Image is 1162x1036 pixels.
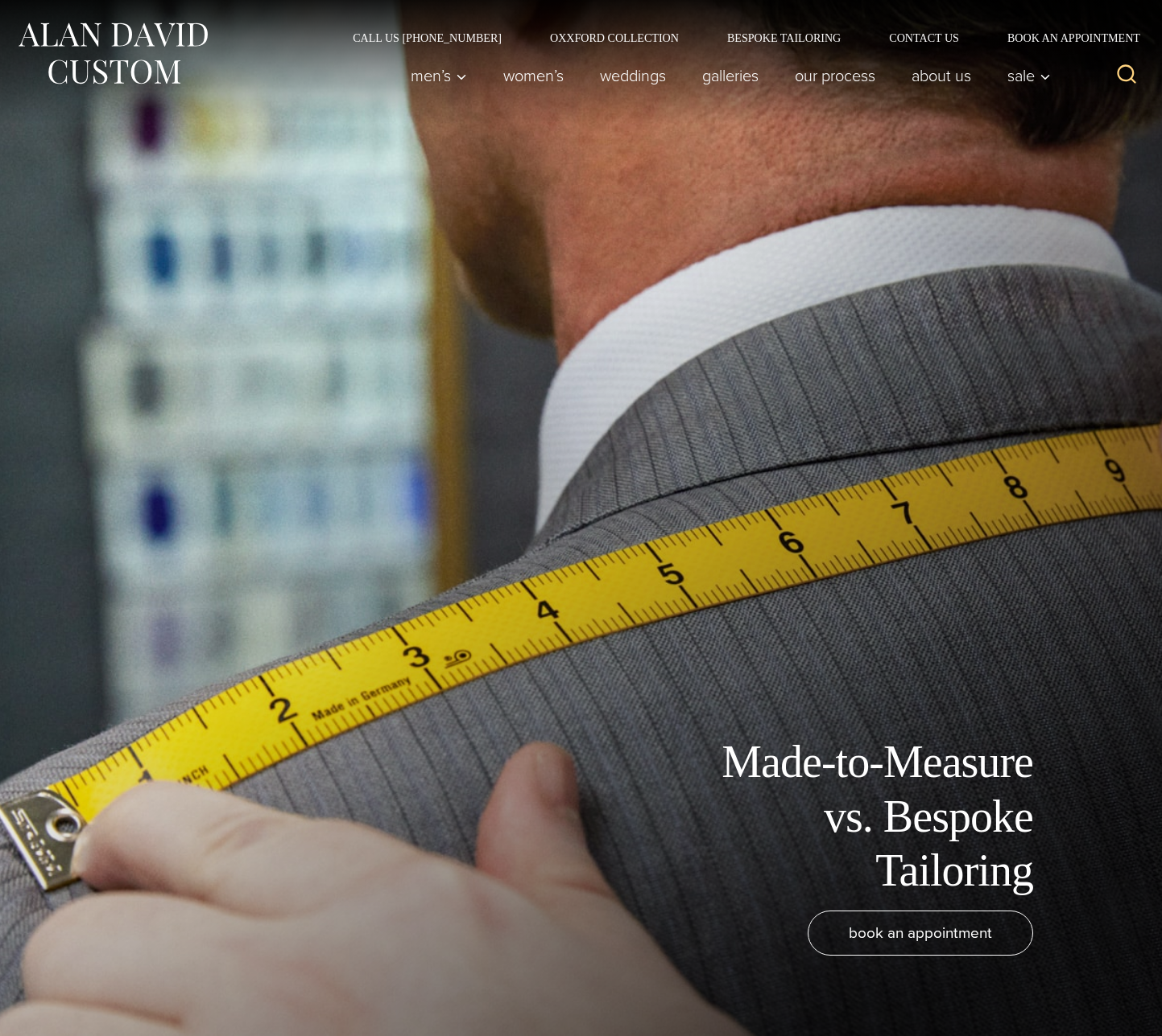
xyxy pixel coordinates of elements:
a: weddings [582,60,684,92]
a: Women’s [486,60,582,92]
a: Contact Us [865,32,983,43]
a: Call Us [PHONE_NUMBER] [329,32,526,43]
nav: Secondary Navigation [329,32,1146,43]
span: Men’s [411,68,467,84]
img: Alan David Custom [16,18,209,89]
span: book an appointment [849,921,992,944]
a: Book an Appointment [983,32,1146,43]
a: Galleries [684,60,777,92]
nav: Primary Navigation [393,60,1060,92]
a: About Us [894,60,990,92]
a: Our Process [777,60,894,92]
a: Oxxford Collection [526,32,703,43]
a: book an appointment [808,911,1033,956]
span: Sale [1007,68,1051,84]
button: View Search Form [1107,56,1146,95]
a: Bespoke Tailoring [703,32,865,43]
h1: Made-to-Measure vs. Bespoke Tailoring [671,735,1033,898]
